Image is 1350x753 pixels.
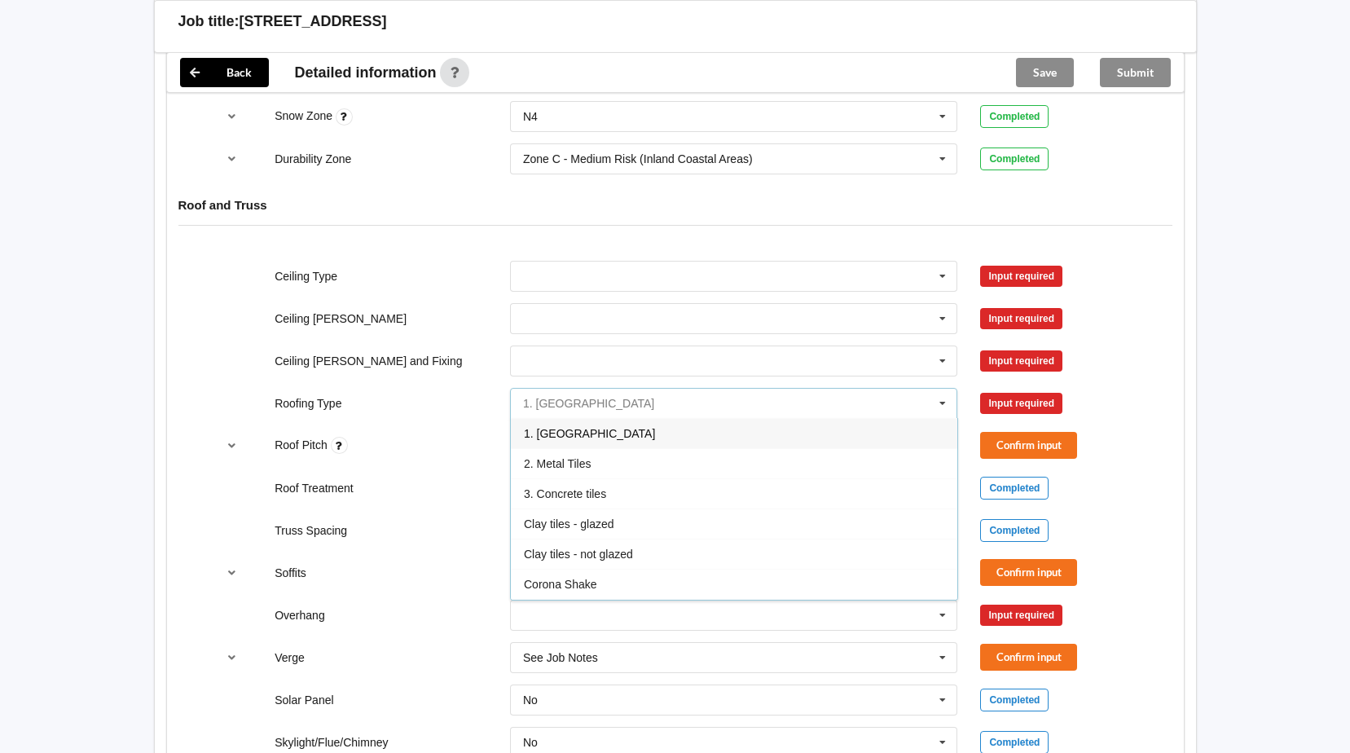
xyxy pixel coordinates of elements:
label: Solar Panel [275,694,333,707]
label: Ceiling [PERSON_NAME] [275,312,407,325]
button: reference-toggle [216,558,248,588]
label: Skylight/Flue/Chimney [275,736,388,749]
span: Clay tiles - not glazed [524,548,633,561]
label: Roof Pitch [275,438,330,451]
button: Confirm input [980,644,1077,671]
label: Verge [275,651,305,664]
label: Ceiling Type [275,270,337,283]
div: Completed [980,689,1049,711]
div: Completed [980,477,1049,500]
label: Soffits [275,566,306,579]
label: Durability Zone [275,152,351,165]
label: Roofing Type [275,397,341,410]
span: Clay tiles - glazed [524,517,614,531]
div: Input required [980,308,1062,329]
label: Ceiling [PERSON_NAME] and Fixing [275,354,462,368]
button: Back [180,58,269,87]
div: No [523,694,538,706]
div: No [523,737,538,748]
label: Roof Treatment [275,482,354,495]
span: 3. Concrete tiles [524,487,606,500]
div: Completed [980,148,1049,170]
span: Detailed information [295,65,437,80]
div: Completed [980,105,1049,128]
button: Confirm input [980,559,1077,586]
span: 1. [GEOGRAPHIC_DATA] [524,427,655,440]
div: Input required [980,393,1062,414]
div: Zone C - Medium Risk (Inland Coastal Areas) [523,153,753,165]
button: reference-toggle [216,431,248,460]
div: See Job Notes [523,652,598,663]
h3: Job title: [178,12,240,31]
span: 2. Metal Tiles [524,457,591,470]
h3: [STREET_ADDRESS] [240,12,387,31]
button: reference-toggle [216,102,248,131]
div: Input required [980,605,1062,626]
button: reference-toggle [216,643,248,672]
h4: Roof and Truss [178,197,1172,213]
div: Completed [980,519,1049,542]
span: Corona Shake [524,578,597,591]
div: Input required [980,350,1062,372]
label: Truss Spacing [275,524,347,537]
button: Confirm input [980,432,1077,459]
label: Snow Zone [275,109,336,122]
div: N4 [523,111,538,122]
label: Overhang [275,609,324,622]
div: Input required [980,266,1062,287]
button: reference-toggle [216,144,248,174]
